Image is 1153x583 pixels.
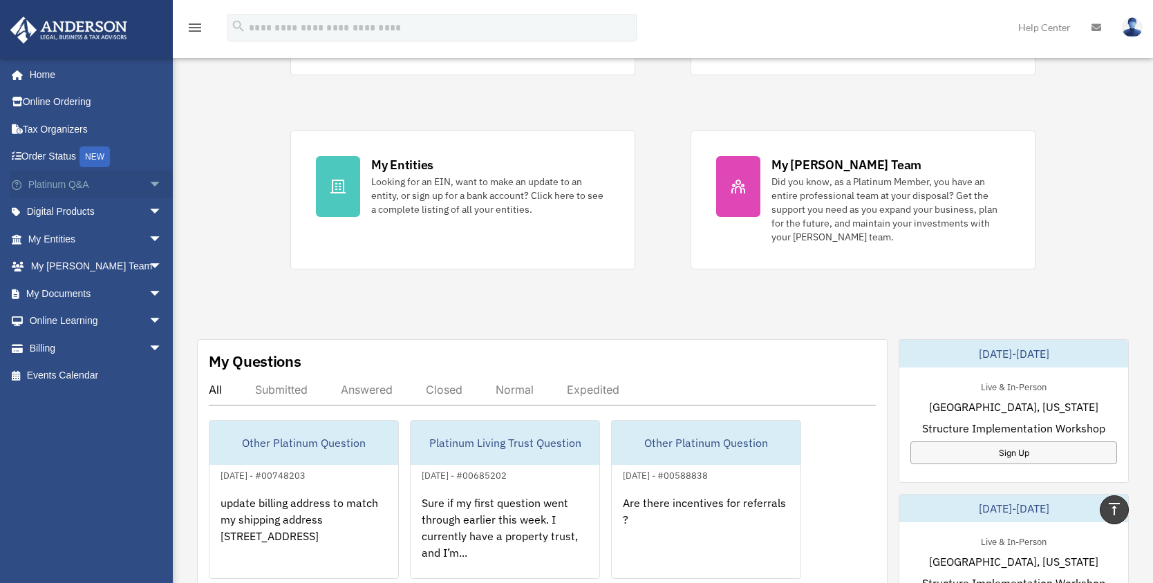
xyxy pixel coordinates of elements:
[149,280,176,308] span: arrow_drop_down
[10,307,183,335] a: Online Learningarrow_drop_down
[149,253,176,281] span: arrow_drop_down
[899,340,1128,367] div: [DATE]-[DATE]
[10,334,183,362] a: Billingarrow_drop_down
[10,115,183,143] a: Tax Organizers
[929,399,1098,415] span: [GEOGRAPHIC_DATA], [US_STATE]
[899,495,1128,522] div: [DATE]-[DATE]
[149,171,176,199] span: arrow_drop_down
[410,420,600,579] a: Platinum Living Trust Question[DATE] - #00685202Sure if my first question went through earlier th...
[341,383,393,396] div: Answered
[1100,495,1129,524] a: vertical_align_top
[612,421,800,465] div: Other Platinum Question
[290,131,635,269] a: My Entities Looking for an EIN, want to make an update to an entity, or sign up for a bank accoun...
[209,351,301,372] div: My Questions
[929,553,1098,570] span: [GEOGRAPHIC_DATA], [US_STATE]
[1106,501,1123,517] i: vertical_align_top
[611,420,801,579] a: Other Platinum Question[DATE] - #00588838Are there incentives for referrals ?
[691,131,1035,269] a: My [PERSON_NAME] Team Did you know, as a Platinum Member, you have an entire professional team at...
[910,441,1117,464] a: Sign Up
[411,467,518,481] div: [DATE] - #00685202
[209,467,317,481] div: [DATE] - #00748203
[411,421,599,465] div: Platinum Living Trust Question
[567,383,619,396] div: Expedited
[371,175,610,216] div: Looking for an EIN, want to make an update to an entity, or sign up for a bank account? Click her...
[10,171,183,198] a: Platinum Q&Aarrow_drop_down
[1122,17,1143,37] img: User Pic
[209,421,398,465] div: Other Platinum Question
[10,198,183,226] a: Digital Productsarrow_drop_down
[209,420,399,579] a: Other Platinum Question[DATE] - #00748203update billing address to match my shipping address [STR...
[149,198,176,227] span: arrow_drop_down
[79,146,110,167] div: NEW
[970,379,1058,393] div: Live & In-Person
[10,253,183,280] a: My [PERSON_NAME] Teamarrow_drop_down
[149,225,176,254] span: arrow_drop_down
[187,19,203,36] i: menu
[496,383,534,396] div: Normal
[10,61,176,88] a: Home
[612,467,719,481] div: [DATE] - #00588838
[10,88,183,116] a: Online Ordering
[970,533,1058,548] div: Live & In-Person
[771,156,921,173] div: My [PERSON_NAME] Team
[10,143,183,171] a: Order StatusNEW
[10,225,183,253] a: My Entitiesarrow_drop_down
[10,280,183,307] a: My Documentsarrow_drop_down
[209,383,222,396] div: All
[771,175,1010,244] div: Did you know, as a Platinum Member, you have an entire professional team at your disposal? Get th...
[149,307,176,336] span: arrow_drop_down
[231,19,246,34] i: search
[922,420,1105,437] span: Structure Implementation Workshop
[426,383,462,396] div: Closed
[255,383,308,396] div: Submitted
[371,156,433,173] div: My Entities
[149,334,176,363] span: arrow_drop_down
[10,362,183,390] a: Events Calendar
[6,17,131,44] img: Anderson Advisors Platinum Portal
[187,24,203,36] a: menu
